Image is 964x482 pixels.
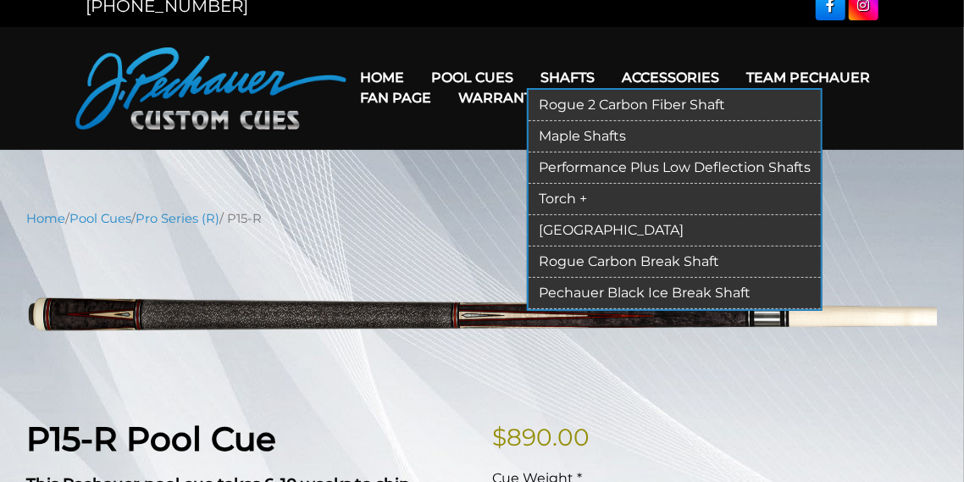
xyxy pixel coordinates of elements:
a: Pool Cues [418,56,527,99]
a: Team Pechauer [733,56,884,99]
a: Rogue Carbon Break Shaft [529,247,821,278]
a: Fan Page [346,76,445,119]
a: Home [26,211,65,226]
span: $ [492,423,507,452]
a: Pro Series (R) [136,211,219,226]
img: P15-N.png [26,241,938,392]
a: Cart [554,76,618,119]
a: Rogue 2 Carbon Fiber Shaft [529,90,821,121]
a: Shafts [527,56,608,99]
a: Home [346,56,418,99]
img: Pechauer Custom Cues [75,47,346,130]
strong: P15-R Pool Cue [26,418,276,459]
a: Performance Plus Low Deflection Shafts [529,152,821,184]
a: Torch + [529,184,821,215]
a: Accessories [608,56,733,99]
nav: Breadcrumb [26,209,938,228]
a: Maple Shafts [529,121,821,152]
bdi: 890.00 [492,423,590,452]
a: Pool Cues [69,211,131,226]
a: [GEOGRAPHIC_DATA] [529,215,821,247]
a: Pechauer Black Ice Break Shaft [529,278,821,309]
a: Warranty [445,76,554,119]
